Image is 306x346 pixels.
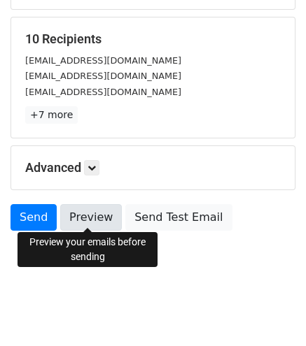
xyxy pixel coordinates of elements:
[236,279,306,346] iframe: Chat Widget
[25,55,181,66] small: [EMAIL_ADDRESS][DOMAIN_NAME]
[236,279,306,346] div: 聊天小组件
[25,160,281,175] h5: Advanced
[60,204,122,231] a: Preview
[25,106,78,124] a: +7 more
[25,71,181,81] small: [EMAIL_ADDRESS][DOMAIN_NAME]
[25,87,181,97] small: [EMAIL_ADDRESS][DOMAIN_NAME]
[11,204,57,231] a: Send
[125,204,232,231] a: Send Test Email
[25,31,281,47] h5: 10 Recipients
[18,232,158,267] div: Preview your emails before sending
